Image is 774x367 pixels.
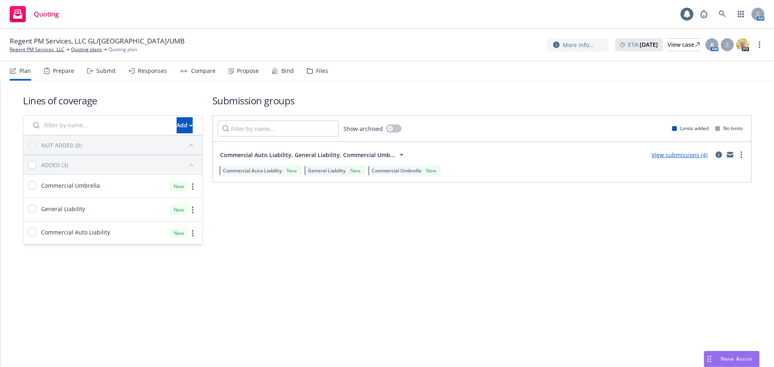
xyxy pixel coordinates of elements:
[53,68,74,74] div: Prepare
[41,181,100,190] span: Commercial Umbrella
[218,120,339,137] input: Filter by name...
[721,355,753,362] span: Nova Assist
[704,351,714,367] div: Drag to move
[640,41,658,48] strong: [DATE]
[651,151,707,159] a: View submissions (4)
[285,167,298,174] div: New
[668,39,700,51] div: View case
[10,36,185,46] span: Regent PM Services, LLC GL/[GEOGRAPHIC_DATA]/UMB
[10,46,64,53] a: Regent PM Services, LLC
[725,150,735,160] a: mail
[96,68,116,74] div: Submit
[736,38,749,51] img: photo
[177,118,193,133] div: Add
[19,68,31,74] div: Plan
[710,41,714,49] span: R
[223,167,282,174] span: Commercial Auto Liability
[372,167,421,174] span: Commercial Umbrella
[424,167,438,174] div: New
[212,94,751,107] h1: Submission groups
[733,6,749,22] a: Switch app
[628,40,658,49] span: ETA :
[714,150,724,160] a: circleInformation
[714,6,730,22] a: Search
[563,41,594,49] span: More info...
[41,205,85,213] span: General Liability
[343,124,383,133] span: Show archived
[704,351,759,367] button: Nova Assist
[41,228,110,236] span: Commercial Auto Liability
[41,158,198,171] button: ADDED (3)
[188,205,198,215] a: more
[737,150,746,160] a: more
[188,228,198,238] a: more
[349,167,362,174] div: New
[71,46,102,53] a: Quoting plans
[755,40,764,50] a: more
[41,139,198,151] button: NOT ADDED (0)
[6,3,62,25] a: Quoting
[237,68,259,74] div: Propose
[188,182,198,191] a: more
[23,94,203,107] h1: Lines of coverage
[170,228,188,238] div: New
[715,125,743,132] div: No limits
[28,117,172,133] input: Filter by name...
[308,167,345,174] span: General Liability
[108,46,137,53] span: Quoting plan
[696,6,712,22] a: Report a Bug
[41,161,68,169] div: ADDED (3)
[281,68,294,74] div: Bind
[218,147,409,163] button: Commercial Auto Liability, General Liability, Commercial Umb...
[220,151,395,159] span: Commercial Auto Liability, General Liability, Commercial Umb...
[41,141,82,149] div: NOT ADDED (0)
[191,68,216,74] div: Compare
[672,125,709,132] div: Limits added
[34,11,59,17] span: Quoting
[170,181,188,191] div: New
[138,68,167,74] div: Responses
[316,68,328,74] div: Files
[177,117,193,133] button: Add
[668,38,700,51] a: View case
[547,38,609,52] button: More info...
[170,205,188,215] div: New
